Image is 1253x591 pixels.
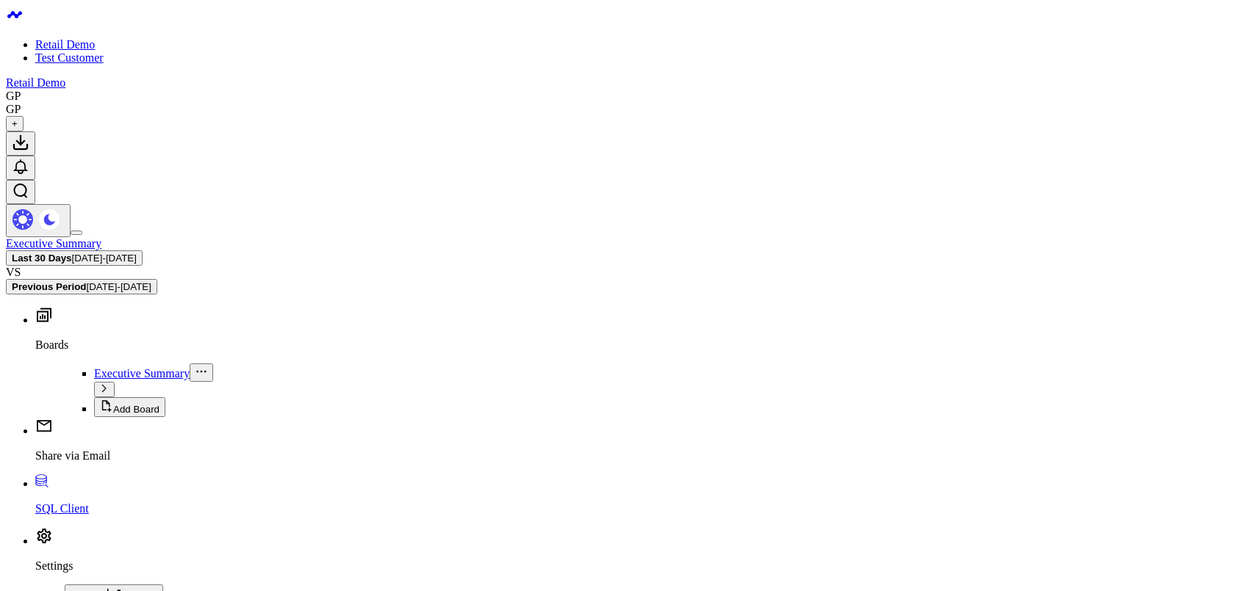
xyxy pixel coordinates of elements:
[12,253,72,264] b: Last 30 Days
[6,116,24,131] button: +
[35,559,1247,573] p: Settings
[6,237,101,250] a: Executive Summary
[35,338,1247,352] p: Boards
[6,90,21,103] div: GP
[6,76,65,89] a: Retail Demo
[94,367,190,380] a: Executive Summary
[6,279,157,294] button: Previous Period[DATE]-[DATE]
[6,266,1247,279] div: VS
[86,281,151,292] span: [DATE] - [DATE]
[12,281,86,292] b: Previous Period
[6,250,143,266] button: Last 30 Days[DATE]-[DATE]
[12,118,18,129] span: +
[35,51,104,64] a: Test Customer
[94,397,165,417] button: Add Board
[35,502,1247,515] p: SQL Client
[35,477,1247,515] a: SQL Client
[72,253,137,264] span: [DATE] - [DATE]
[6,103,21,116] div: GP
[35,38,95,51] a: Retail Demo
[35,449,1247,463] p: Share via Email
[6,180,35,204] button: Open search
